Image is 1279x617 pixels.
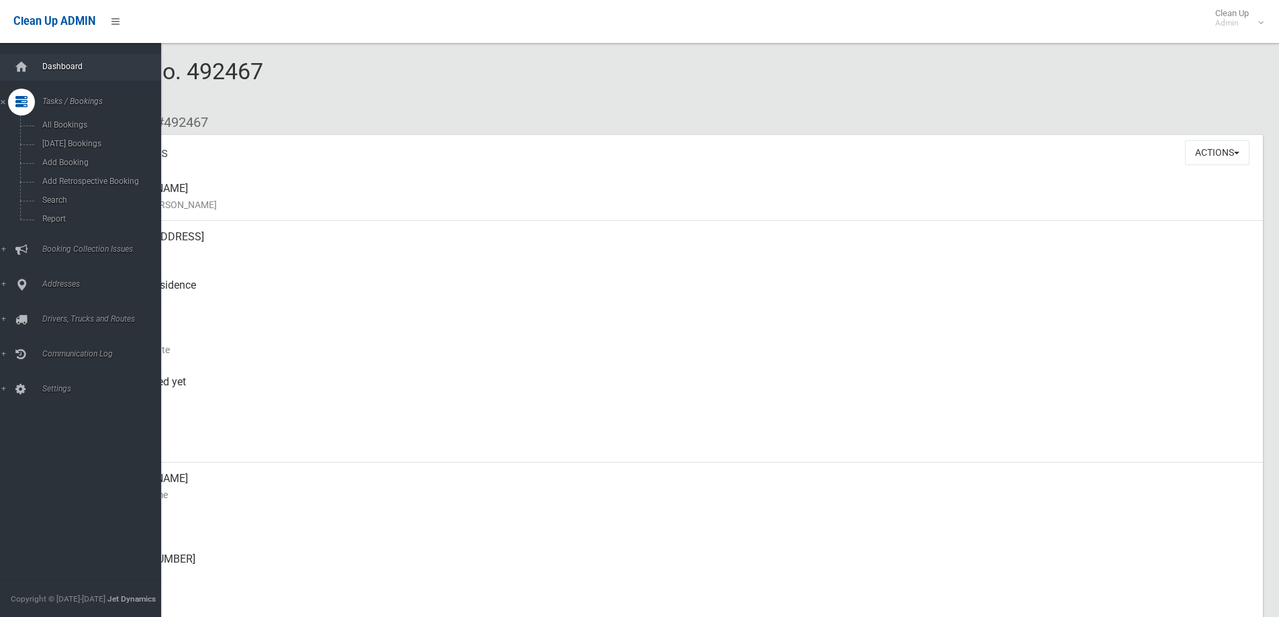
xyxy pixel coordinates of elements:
strong: Jet Dynamics [107,594,156,604]
span: Booking No. 492467 [59,58,263,110]
span: Clean Up ADMIN [13,15,95,28]
div: Front of Residence [107,269,1252,318]
span: Communication Log [38,349,171,359]
span: Add Retrospective Booking [38,177,160,186]
span: [DATE] Bookings [38,139,160,148]
small: Contact Name [107,487,1252,503]
div: [PHONE_NUMBER] [107,543,1252,591]
span: Clean Up [1209,8,1262,28]
span: Report [38,214,160,224]
span: Tasks / Bookings [38,97,171,106]
button: Actions [1185,140,1249,165]
span: Copyright © [DATE]-[DATE] [11,594,105,604]
small: Landline [107,567,1252,583]
div: [PERSON_NAME] [107,463,1252,511]
span: Dashboard [38,62,171,71]
li: #492467 [146,110,208,135]
span: Addresses [38,279,171,289]
small: Pickup Point [107,293,1252,310]
div: [PERSON_NAME] [107,173,1252,221]
div: [DATE] [107,414,1252,463]
span: Search [38,195,160,205]
small: Name of [PERSON_NAME] [107,197,1252,213]
small: Zone [107,438,1252,455]
span: Add Booking [38,158,160,167]
span: Settings [38,384,171,393]
span: All Bookings [38,120,160,130]
div: [DATE] [107,318,1252,366]
div: Not collected yet [107,366,1252,414]
small: Collection Date [107,342,1252,358]
div: [STREET_ADDRESS] [107,221,1252,269]
small: Mobile [107,519,1252,535]
small: Address [107,245,1252,261]
small: Collected At [107,390,1252,406]
small: Admin [1215,18,1249,28]
span: Booking Collection Issues [38,244,171,254]
span: Drivers, Trucks and Routes [38,314,171,324]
